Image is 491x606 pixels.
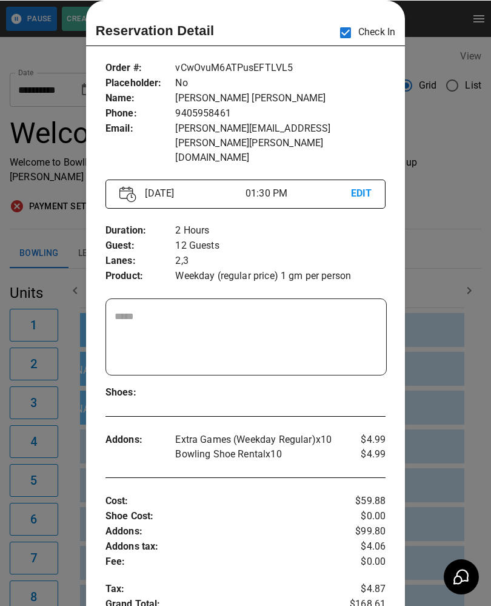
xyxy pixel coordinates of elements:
[175,268,386,283] p: Weekday (regular price) 1 gm per person
[245,186,351,200] p: 01:30 PM
[339,446,386,461] p: $4.99
[105,581,339,596] p: Tax :
[175,75,386,90] p: No
[105,121,176,136] p: Email :
[339,432,386,446] p: $4.99
[105,508,339,524] p: Shoe Cost :
[339,539,386,554] p: $4.06
[339,524,386,539] p: $99.80
[175,60,386,75] p: vCwOvuM6ATPusEFTLVL5
[175,121,386,164] p: [PERSON_NAME][EMAIL_ADDRESS][PERSON_NAME][PERSON_NAME][DOMAIN_NAME]
[175,90,386,106] p: [PERSON_NAME] [PERSON_NAME]
[105,385,176,400] p: Shoes :
[105,539,339,554] p: Addons tax :
[105,106,176,121] p: Phone :
[105,75,176,90] p: Placeholder :
[105,493,339,508] p: Cost :
[105,90,176,106] p: Name :
[105,432,176,447] p: Addons :
[175,446,339,461] p: Bowling Shoe Rental x 10
[105,253,176,268] p: Lanes :
[105,268,176,283] p: Product :
[175,238,386,253] p: 12 Guests
[119,186,136,202] img: Vector
[175,223,386,238] p: 2 Hours
[105,223,176,238] p: Duration :
[105,60,176,75] p: Order # :
[175,106,386,121] p: 9405958461
[351,186,372,201] p: EDIT
[339,493,386,508] p: $59.88
[105,238,176,253] p: Guest :
[96,20,215,40] p: Reservation Detail
[339,508,386,524] p: $0.00
[339,554,386,569] p: $0.00
[105,554,339,569] p: Fee :
[175,432,339,446] p: Extra Games (Weekday Regular) x 10
[339,581,386,596] p: $4.87
[175,253,386,268] p: 2,3
[333,19,395,45] p: Check In
[105,524,339,539] p: Addons :
[140,186,245,200] p: [DATE]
